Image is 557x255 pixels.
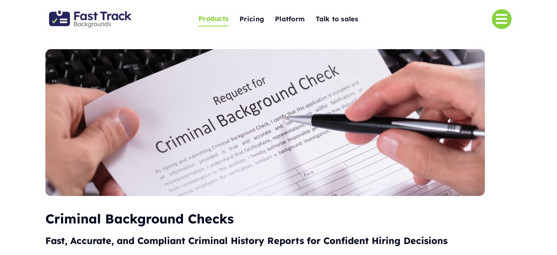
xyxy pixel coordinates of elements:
[275,11,305,27] a: Platform
[316,14,359,25] span: Talk to sales
[239,11,264,27] a: Pricing
[198,13,229,25] span: Products
[49,10,131,18] a: Fast Track Backgrounds Logo
[239,14,264,25] span: Pricing
[49,11,131,28] img: Fast Track Backgrounds Logo
[275,14,305,25] span: Platform
[45,211,234,227] b: Criminal Background Checks
[316,11,359,27] a: Talk to sales
[162,1,395,37] nav: One Page
[45,235,448,246] b: Fast, Accurate, and Compliant Criminal History Reports for Confident Hiring Decisions
[492,9,512,29] a: Link to #
[45,49,485,196] img: Criminal Background Check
